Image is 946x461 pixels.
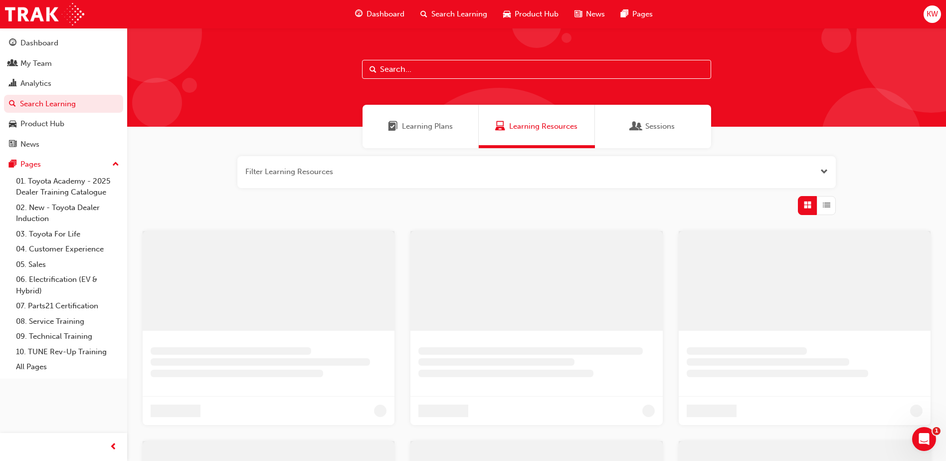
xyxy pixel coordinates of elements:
[515,8,559,20] span: Product Hub
[9,160,16,169] span: pages-icon
[20,58,52,69] div: My Team
[12,298,123,314] a: 07. Parts21 Certification
[12,329,123,344] a: 09. Technical Training
[12,241,123,257] a: 04. Customer Experience
[12,174,123,200] a: 01. Toyota Academy - 2025 Dealer Training Catalogue
[12,344,123,360] a: 10. TUNE Rev-Up Training
[20,118,64,130] div: Product Hub
[631,121,641,132] span: Sessions
[431,8,487,20] span: Search Learning
[412,4,495,24] a: search-iconSearch Learning
[420,8,427,20] span: search-icon
[367,8,404,20] span: Dashboard
[586,8,605,20] span: News
[20,37,58,49] div: Dashboard
[9,59,16,68] span: people-icon
[912,427,936,451] iframe: Intercom live chat
[509,121,577,132] span: Learning Resources
[4,74,123,93] a: Analytics
[4,95,123,113] a: Search Learning
[112,158,119,171] span: up-icon
[4,135,123,154] a: News
[645,121,675,132] span: Sessions
[595,105,711,148] a: SessionsSessions
[632,8,653,20] span: Pages
[9,39,16,48] span: guage-icon
[9,120,16,129] span: car-icon
[933,427,941,435] span: 1
[9,79,16,88] span: chart-icon
[12,257,123,272] a: 05. Sales
[4,54,123,73] a: My Team
[362,60,711,79] input: Search...
[621,8,628,20] span: pages-icon
[402,121,453,132] span: Learning Plans
[12,314,123,329] a: 08. Service Training
[12,359,123,375] a: All Pages
[20,159,41,170] div: Pages
[110,441,117,454] span: prev-icon
[924,5,941,23] button: KW
[804,200,811,211] span: Grid
[20,78,51,89] div: Analytics
[9,100,16,109] span: search-icon
[4,32,123,155] button: DashboardMy TeamAnalyticsSearch LearningProduct HubNews
[927,8,938,20] span: KW
[567,4,613,24] a: news-iconNews
[363,105,479,148] a: Learning PlansLearning Plans
[613,4,661,24] a: pages-iconPages
[4,34,123,52] a: Dashboard
[823,200,830,211] span: List
[495,4,567,24] a: car-iconProduct Hub
[12,200,123,227] a: 02. New - Toyota Dealer Induction
[5,3,84,25] img: Trak
[9,140,16,149] span: news-icon
[479,105,595,148] a: Learning ResourcesLearning Resources
[20,139,39,150] div: News
[370,64,377,75] span: Search
[495,121,505,132] span: Learning Resources
[503,8,511,20] span: car-icon
[347,4,412,24] a: guage-iconDashboard
[12,272,123,298] a: 06. Electrification (EV & Hybrid)
[4,115,123,133] a: Product Hub
[12,227,123,242] a: 03. Toyota For Life
[4,155,123,174] button: Pages
[574,8,582,20] span: news-icon
[820,166,828,178] button: Open the filter
[388,121,398,132] span: Learning Plans
[355,8,363,20] span: guage-icon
